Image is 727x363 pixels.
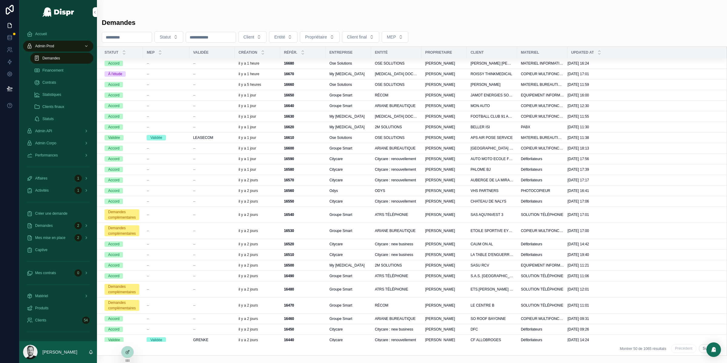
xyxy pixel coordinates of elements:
span: EQUIPEMENT INFORMATIQUE [521,93,564,98]
span: AUBERGE DE LA MIRABELLE [470,178,513,183]
a: PALOME BJ [470,167,513,172]
a: 16630 [284,114,322,119]
span: -- [193,167,195,172]
a: -- [193,93,231,98]
a: -- [193,178,231,183]
a: OSE SOLUTIONS [375,61,418,66]
span: -- [147,178,149,183]
a: [PERSON_NAME] [PERSON_NAME] DU VOYAGE [470,61,513,66]
a: il y a 1 jour [238,146,277,151]
p: il y a 1 jour [238,114,256,119]
a: ROISSY THINKMEDICAL [470,72,513,76]
span: [DATE] 16:24 [567,61,589,66]
a: il y a 2 jours [238,178,277,183]
span: Client [244,34,254,40]
div: Accord [108,82,119,87]
a: APS AIR POSE SERVICE [470,135,513,140]
p: il y a 1 jour [238,135,256,140]
span: Propriétaire [305,34,327,40]
a: Contrats [30,77,93,88]
span: 2M SOLUTIONS [375,125,402,129]
a: 16570 [284,178,322,183]
a: il y a 1 jour [238,103,277,108]
a: 16650 [284,93,322,98]
span: Citycare : renouvellement [375,156,416,161]
button: Select Button [382,31,408,43]
a: [PERSON_NAME] [425,167,463,172]
span: -- [193,72,195,76]
a: Défibrilateurs [521,178,564,183]
a: [PERSON_NAME] [425,61,463,66]
span: -- [193,178,195,183]
span: Accueil [35,32,47,36]
span: Défibrilateurs [521,167,542,172]
div: Accord [108,114,119,119]
a: JAMOT ENERGIES SOLUTIONS [470,93,513,98]
div: Validée [108,135,120,140]
a: PABX [521,125,564,129]
span: OSE SOLUTIONS [375,82,404,87]
span: Ose Solutions [329,82,352,87]
span: [MEDICAL_DATA] DOCUMENT [375,72,418,76]
a: [DATE] 12:30 [567,103,719,108]
a: Groupe Smart [329,103,367,108]
a: [PERSON_NAME] [425,135,463,140]
a: [PERSON_NAME] [425,93,463,98]
a: [MEDICAL_DATA] DOCUMENT [375,114,418,119]
a: MATERIEL BUREAUTIQUE [521,82,564,87]
span: Entité [274,34,285,40]
a: OSE SOLUTIONS [375,82,418,87]
a: COPIEUR MULTIFONCTION [521,146,564,151]
a: MATERIEL INFORMATIQUE [521,61,564,66]
a: Groupe Smart [329,146,367,151]
span: Groupe Smart [329,93,352,98]
strong: 16600 [284,146,294,150]
a: Ose Solutions [329,135,367,140]
a: Demandes [30,53,93,64]
a: [PERSON_NAME] [425,125,463,129]
span: [DATE] 11:59 [567,82,589,87]
a: My [MEDICAL_DATA] [329,114,367,119]
span: Contrats [42,80,56,85]
a: Citycare : renouvellement [375,156,418,161]
span: [DATE] 17:56 [567,156,589,161]
a: 16600 [284,146,322,151]
a: Accord [105,92,139,98]
span: [PERSON_NAME] [425,156,455,161]
a: Citycare : renouvellement [375,167,418,172]
div: scrollable content [19,24,97,341]
span: -- [147,146,149,151]
a: My [MEDICAL_DATA] [329,125,367,129]
span: -- [193,146,195,151]
span: Citycare [329,178,343,183]
div: À l'étude [108,71,122,77]
a: 16680 [284,61,322,66]
a: Accord [105,167,139,172]
a: [DATE] 11:55 [567,114,719,119]
span: [PERSON_NAME] [425,72,455,76]
a: -- [193,156,231,161]
a: -- [147,93,186,98]
a: -- [147,72,186,76]
a: [GEOGRAPHIC_DATA] ET D'ANGLETERRE [470,146,513,151]
span: PALOME BJ [470,167,490,172]
span: [PERSON_NAME] [425,125,455,129]
div: Accord [108,103,119,109]
a: AUTO MOTO ECOLE FEU VERT [470,156,513,161]
span: Financement [42,68,63,73]
a: [DATE] 11:38 [567,135,719,140]
a: [DATE] 17:39 [567,167,719,172]
a: MATERIEL BUREAUTIQUE [521,135,564,140]
a: Citycare : renouvellement [375,178,418,183]
a: Performances [23,150,93,161]
a: Financement [30,65,93,76]
a: -- [147,156,186,161]
a: Citycare [329,178,367,183]
a: Accord [105,82,139,87]
span: OSE SOLUTIONS [375,135,404,140]
a: Ose Solutions [329,61,367,66]
a: -- [147,125,186,129]
a: Accord [105,124,139,130]
a: Accord [105,103,139,109]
